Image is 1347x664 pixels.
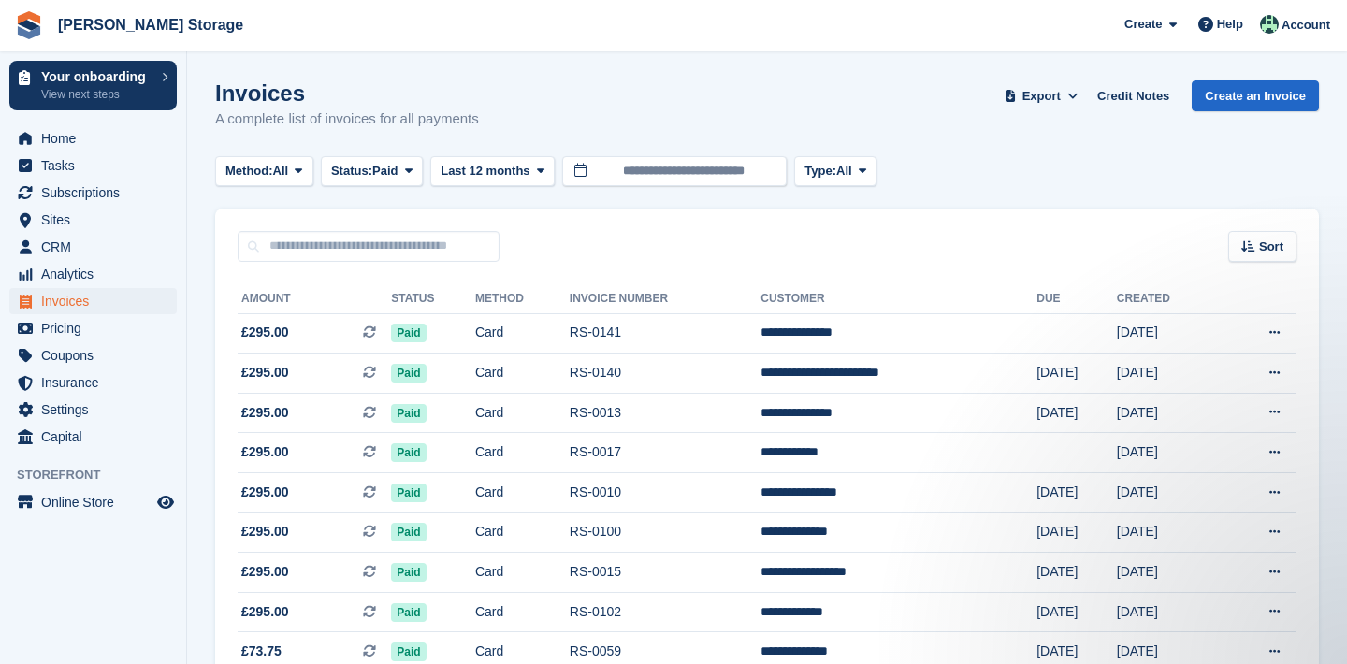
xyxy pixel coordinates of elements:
h1: Invoices [215,80,479,106]
span: Type: [804,162,836,180]
span: £295.00 [241,403,289,423]
a: menu [9,342,177,368]
span: Sort [1259,238,1283,256]
span: Paid [391,484,426,502]
th: Amount [238,284,391,314]
th: Invoice Number [570,284,760,314]
td: [DATE] [1117,592,1221,632]
span: Status: [331,162,372,180]
span: £295.00 [241,363,289,383]
span: Paid [391,404,426,423]
span: Paid [391,523,426,541]
td: Card [475,553,570,593]
td: [DATE] [1117,433,1221,473]
th: Method [475,284,570,314]
span: Paid [391,443,426,462]
img: stora-icon-8386f47178a22dfd0bd8f6a31ec36ba5ce8667c1dd55bd0f319d3a0aa187defe.svg [15,11,43,39]
td: [DATE] [1036,393,1117,433]
span: £295.00 [241,522,289,541]
span: Capital [41,424,153,450]
td: Card [475,473,570,513]
a: menu [9,369,177,396]
a: [PERSON_NAME] Storage [51,9,251,40]
td: Card [475,512,570,553]
span: Account [1282,16,1330,35]
p: Your onboarding [41,70,152,83]
td: [DATE] [1036,473,1117,513]
span: Pricing [41,315,153,341]
span: Sites [41,207,153,233]
span: Tasks [41,152,153,179]
span: Coupons [41,342,153,368]
td: [DATE] [1117,393,1221,433]
th: Due [1036,284,1117,314]
span: Help [1217,15,1243,34]
span: £73.75 [241,642,282,661]
a: menu [9,261,177,287]
span: Last 12 months [441,162,529,180]
td: RS-0102 [570,592,760,632]
button: Status: Paid [321,156,423,187]
a: menu [9,234,177,260]
span: CRM [41,234,153,260]
td: RS-0141 [570,313,760,354]
a: Your onboarding View next steps [9,61,177,110]
span: Home [41,125,153,152]
td: Card [475,313,570,354]
span: £295.00 [241,602,289,622]
span: Paid [391,324,426,342]
button: Method: All [215,156,313,187]
td: [DATE] [1117,512,1221,553]
td: [DATE] [1117,553,1221,593]
a: Credit Notes [1090,80,1177,111]
a: menu [9,315,177,341]
span: All [836,162,852,180]
span: Export [1022,87,1061,106]
td: RS-0013 [570,393,760,433]
a: menu [9,288,177,314]
td: RS-0100 [570,512,760,553]
span: Insurance [41,369,153,396]
a: menu [9,489,177,515]
span: Paid [391,563,426,582]
span: Paid [372,162,398,180]
span: Create [1124,15,1162,34]
td: [DATE] [1036,592,1117,632]
a: menu [9,207,177,233]
span: £295.00 [241,483,289,502]
span: Subscriptions [41,180,153,206]
td: [DATE] [1117,354,1221,394]
span: Paid [391,603,426,622]
span: All [273,162,289,180]
a: menu [9,397,177,423]
td: RS-0140 [570,354,760,394]
span: Analytics [41,261,153,287]
td: [DATE] [1036,512,1117,553]
td: [DATE] [1117,473,1221,513]
span: Paid [391,642,426,661]
span: £295.00 [241,442,289,462]
span: £295.00 [241,562,289,582]
a: menu [9,424,177,450]
td: RS-0017 [570,433,760,473]
span: Paid [391,364,426,383]
button: Export [1000,80,1082,111]
th: Created [1117,284,1221,314]
span: Method: [225,162,273,180]
a: menu [9,180,177,206]
span: Storefront [17,466,186,484]
button: Type: All [794,156,876,187]
td: Card [475,433,570,473]
td: [DATE] [1117,313,1221,354]
a: Create an Invoice [1192,80,1319,111]
td: Card [475,354,570,394]
a: menu [9,125,177,152]
a: Preview store [154,491,177,513]
td: RS-0010 [570,473,760,513]
td: [DATE] [1036,553,1117,593]
span: Invoices [41,288,153,314]
img: Nicholas Pain [1260,15,1279,34]
span: Online Store [41,489,153,515]
td: [DATE] [1036,354,1117,394]
td: RS-0015 [570,553,760,593]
